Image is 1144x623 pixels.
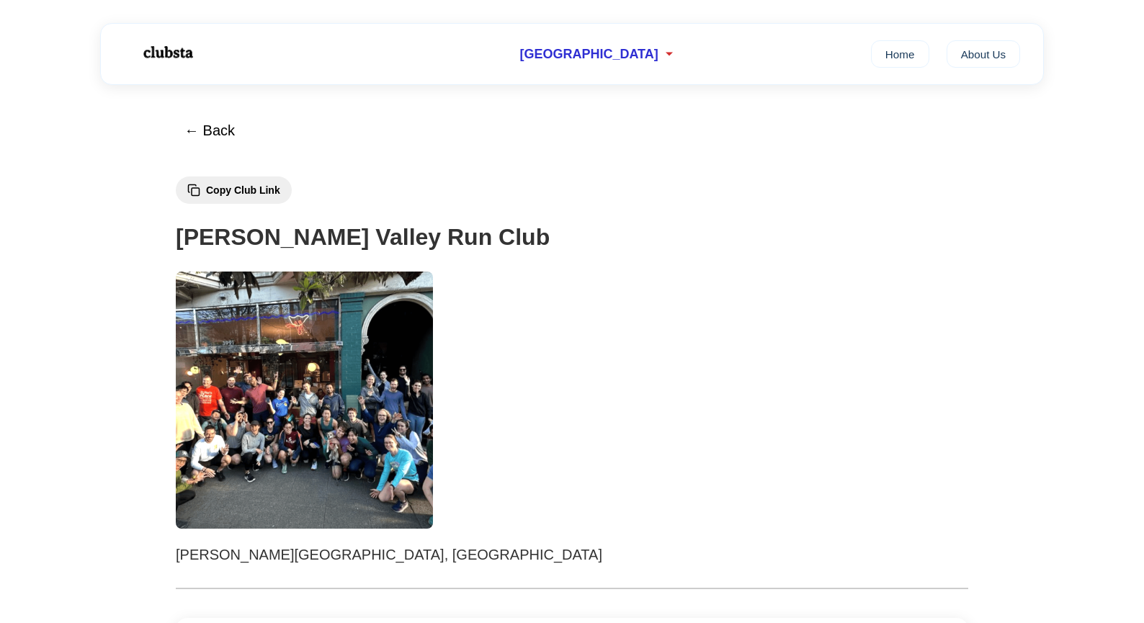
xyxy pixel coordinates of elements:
p: [PERSON_NAME][GEOGRAPHIC_DATA], [GEOGRAPHIC_DATA] [176,543,968,566]
a: About Us [947,40,1021,68]
button: ← Back [176,114,243,148]
h1: [PERSON_NAME] Valley Run Club [176,219,968,256]
span: Copy Club Link [206,184,280,196]
span: [GEOGRAPHIC_DATA] [519,47,658,62]
img: Noe Valley Run Club 1 [176,272,433,529]
button: Copy Club Link [176,176,292,204]
img: Logo [124,35,210,71]
a: Home [871,40,929,68]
